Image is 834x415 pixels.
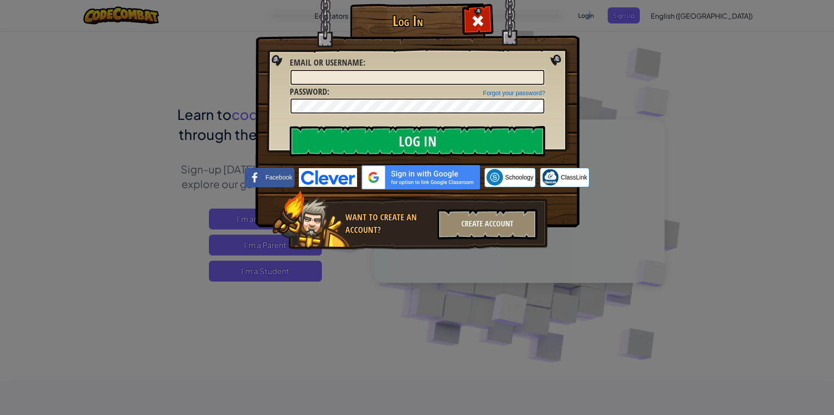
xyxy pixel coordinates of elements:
div: Want to create an account? [345,211,432,236]
a: Forgot your password? [483,90,545,96]
span: Schoology [505,173,533,182]
span: ClassLink [561,173,587,182]
img: facebook_small.png [247,169,263,186]
h1: Log In [352,13,463,29]
span: Facebook [265,173,292,182]
label: : [290,56,365,69]
span: Email or Username [290,56,363,68]
input: Log In [290,126,545,156]
img: schoology.png [486,169,503,186]
img: clever-logo-blue.png [299,168,357,187]
img: gplus_sso_button2.svg [361,165,480,189]
div: Create Account [437,209,537,239]
img: classlink-logo-small.png [542,169,559,186]
span: Password [290,86,327,97]
label: : [290,86,329,98]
